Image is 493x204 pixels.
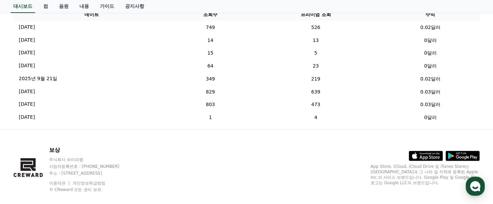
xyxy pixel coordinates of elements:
font: 0달러 [424,37,437,43]
font: 5 [314,50,317,56]
font: 수익 [425,12,435,17]
font: 749 [206,24,215,30]
font: [DATE] [19,37,35,43]
a: 홈 [2,147,45,164]
font: 803 [206,102,215,107]
font: 2025년 9월 21일 [19,76,57,81]
font: [DATE] [19,24,35,30]
font: 주식회사 와이피랩 [49,157,83,162]
font: App Store, iCloud, iCloud Drive 및 iTunes Store는 [GEOGRAPHIC_DATA]과 그 나라 및 지역에 등록된 Apple Inc.의 서비스... [371,164,479,185]
font: 0달러 [424,115,437,120]
font: [DATE] [19,89,35,94]
font: 공지사항 [125,3,144,9]
span: 설정 [105,158,114,163]
font: 64 [207,63,213,69]
font: 14 [207,37,213,43]
a: 설정 [88,147,131,164]
font: [DATE] [19,63,35,68]
font: [DATE] [19,50,35,55]
font: 가이드 [100,3,114,9]
font: 526 [311,24,320,30]
font: 349 [206,76,215,81]
font: 473 [311,102,320,107]
font: 13 [313,37,319,43]
font: 보상 [49,147,60,153]
font: 컴 [43,3,48,9]
a: 개인정보취급방침 [73,181,105,186]
font: 0.02달러 [420,76,440,81]
font: 0.02달러 [420,24,440,30]
font: 프리미엄 조회 [301,12,331,17]
font: [DATE] [19,101,35,107]
font: 사업자등록번호 : [PHONE_NUMBER] [49,164,119,169]
font: 23 [313,63,319,69]
font: 0.03달러 [420,102,440,107]
font: 829 [206,89,215,94]
a: 대화 [45,147,88,164]
font: 조회수 [203,12,218,17]
font: 대시보드 [13,3,32,9]
font: 0달러 [424,63,437,69]
span: 홈 [21,158,26,163]
font: 0달러 [424,50,437,56]
font: 0.03달러 [420,89,440,94]
font: © CReward 모든 권리 보유. [49,187,102,192]
font: [DATE] [19,114,35,120]
font: 주소 : [STREET_ADDRESS] [49,171,102,176]
font: 이용약관 [49,181,65,186]
font: 음원 [59,3,69,9]
a: 이용약관 [49,181,71,186]
font: 내용 [79,3,89,9]
span: 대화 [62,158,71,163]
font: 1 [209,115,212,120]
font: 데이트 [85,12,99,17]
font: 639 [311,89,320,94]
font: 4 [314,115,317,120]
font: 219 [311,76,320,81]
font: 15 [207,50,213,56]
